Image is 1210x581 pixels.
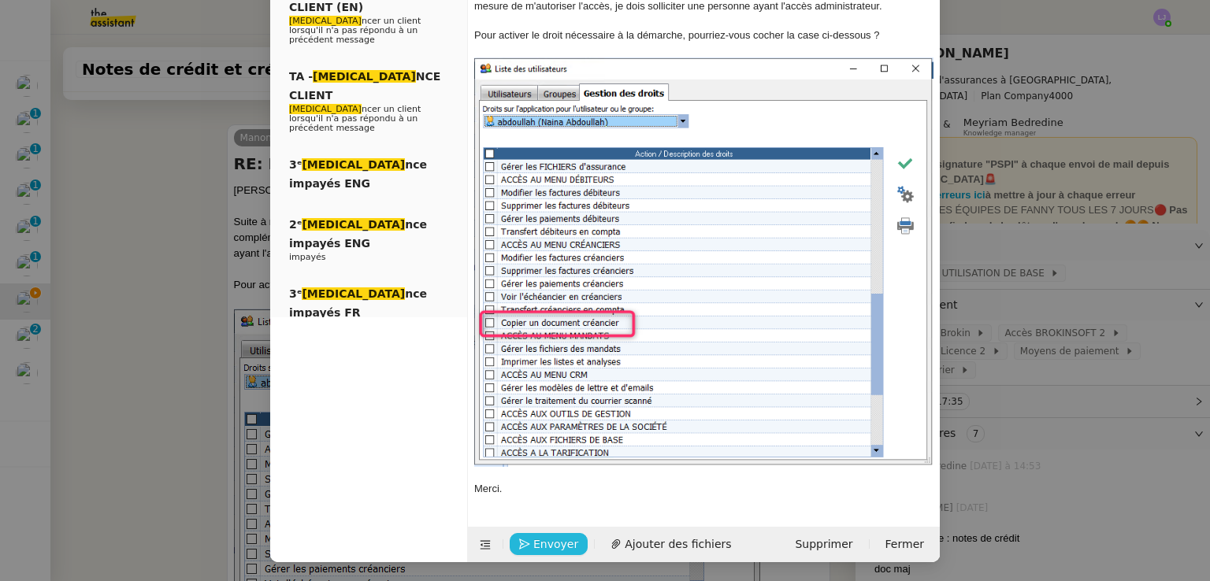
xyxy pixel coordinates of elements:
span: 2ᵉ nce impayés ENG [289,218,427,249]
em: [MEDICAL_DATA] [289,16,362,26]
button: Supprimer [785,534,862,556]
em: [MEDICAL_DATA] [302,218,405,231]
button: Envoyer [510,533,588,555]
span: impayés [289,252,326,262]
span: Supprimer [795,535,852,553]
button: Fermer [876,534,933,556]
span: Fermer [885,535,924,553]
span: 3ᵉ nce impayés ENG [289,158,427,189]
span: Ajouter des fichiers [625,535,731,553]
img: image001.png [474,57,933,467]
button: Ajouter des fichiers [601,533,740,555]
span: TA - NCE CLIENT [289,70,440,101]
span: 3ᵉ nce impayés FR [289,287,427,318]
div: Merci. [474,482,933,496]
span: ncer un client lorsqu'il n'a pas répondu à un précédent message [289,104,421,133]
em: [MEDICAL_DATA] [313,70,416,83]
em: [MEDICAL_DATA] [302,158,405,171]
span: ncer un client lorsqu'il n'a pas répondu à un précédent message [289,16,421,45]
span: Envoyer [533,535,578,553]
div: Pour activer le droit nécessaire à la démarche, pourriez-vous cocher la case ci-dessous ? [474,28,933,43]
em: [MEDICAL_DATA] [302,287,405,300]
em: [MEDICAL_DATA] [289,104,362,114]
